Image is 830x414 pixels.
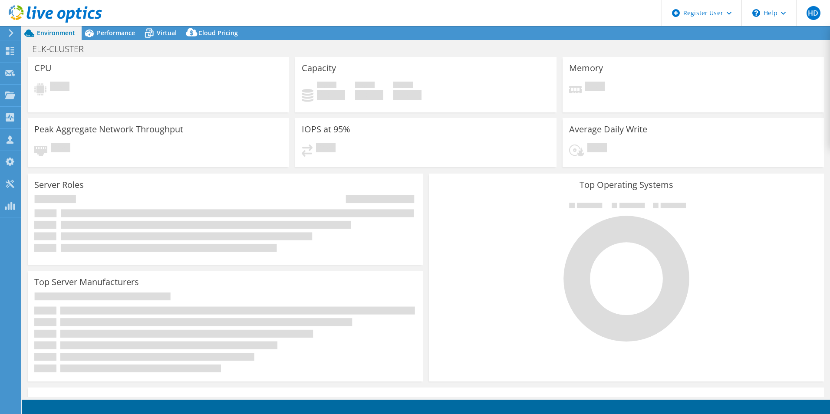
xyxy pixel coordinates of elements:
[355,82,375,90] span: Free
[355,90,383,100] h4: 0 GiB
[34,180,84,190] h3: Server Roles
[585,82,605,93] span: Pending
[587,143,607,154] span: Pending
[198,29,238,37] span: Cloud Pricing
[28,44,97,54] h1: ELK-CLUSTER
[569,125,647,134] h3: Average Daily Write
[302,125,350,134] h3: IOPS at 95%
[34,277,139,287] h3: Top Server Manufacturers
[317,90,345,100] h4: 0 GiB
[157,29,177,37] span: Virtual
[807,6,820,20] span: HD
[50,82,69,93] span: Pending
[393,90,422,100] h4: 0 GiB
[435,180,817,190] h3: Top Operating Systems
[37,29,75,37] span: Environment
[752,9,760,17] svg: \n
[302,63,336,73] h3: Capacity
[393,82,413,90] span: Total
[569,63,603,73] h3: Memory
[51,143,70,154] span: Pending
[97,29,135,37] span: Performance
[34,63,52,73] h3: CPU
[317,82,336,90] span: Used
[316,143,336,154] span: Pending
[34,125,183,134] h3: Peak Aggregate Network Throughput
